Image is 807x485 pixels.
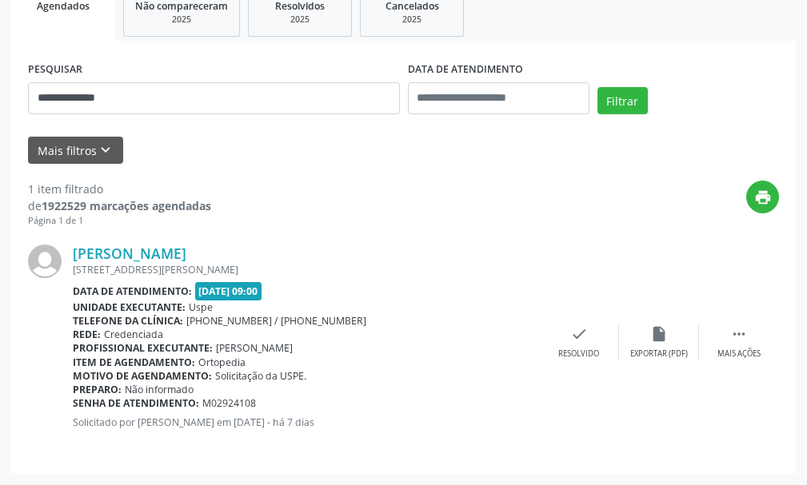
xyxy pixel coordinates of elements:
[186,314,366,328] span: [PHONE_NUMBER] / [PHONE_NUMBER]
[260,14,340,26] div: 2025
[73,300,186,314] b: Unidade executante:
[28,137,123,165] button: Mais filtroskeyboard_arrow_down
[202,396,256,410] span: M02924108
[73,415,539,429] p: Solicitado por [PERSON_NAME] em [DATE] - há 7 dias
[73,369,212,383] b: Motivo de agendamento:
[746,181,779,213] button: print
[125,383,194,396] span: Não informado
[630,348,688,360] div: Exportar (PDF)
[408,58,523,82] label: DATA DE ATENDIMENTO
[28,244,62,278] img: img
[42,198,211,213] strong: 1922529 marcações agendadas
[73,284,192,298] b: Data de atendimento:
[558,348,599,360] div: Resolvido
[730,325,748,343] i: 
[73,244,186,262] a: [PERSON_NAME]
[717,348,761,360] div: Mais ações
[195,282,262,300] span: [DATE] 09:00
[135,14,228,26] div: 2025
[570,325,588,343] i: check
[754,189,772,206] i: print
[73,328,101,341] b: Rede:
[73,341,213,355] b: Profissional executante:
[597,87,648,114] button: Filtrar
[73,314,183,328] b: Telefone da clínica:
[73,383,122,396] b: Preparo:
[28,214,211,228] div: Página 1 de 1
[372,14,452,26] div: 2025
[73,263,539,276] div: [STREET_ADDRESS][PERSON_NAME]
[215,369,306,383] span: Solicitação da USPE.
[28,181,211,197] div: 1 item filtrado
[97,141,114,159] i: keyboard_arrow_down
[650,325,668,343] i: insert_drive_file
[104,328,163,341] span: Credenciada
[189,300,213,314] span: Uspe
[216,341,293,355] span: [PERSON_NAME]
[198,356,246,369] span: Ortopedia
[28,58,82,82] label: PESQUISAR
[73,396,199,410] b: Senha de atendimento:
[28,197,211,214] div: de
[73,356,195,369] b: Item de agendamento:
